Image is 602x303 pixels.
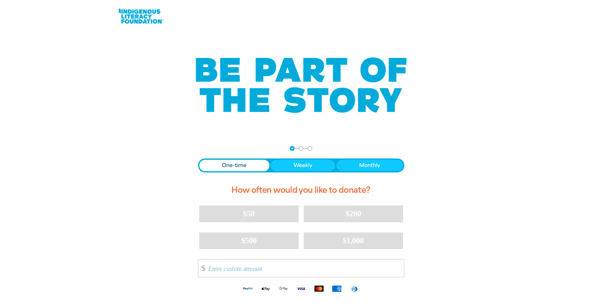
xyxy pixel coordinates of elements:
span: Monthly [359,162,380,169]
button: Navigate to step 1 of 3 to enter your donation amount [290,146,294,151]
img: American Express logo [328,285,346,292]
button: $50 [199,205,299,222]
button: Navigate to step 3 of 3 to enter your payment details [308,146,312,151]
img: Google Pay logo [275,285,292,292]
button: Navigate to step 2 of 3 to enter your details [299,146,303,151]
button: $200 [304,205,403,222]
span: $200 [346,209,361,218]
img: Paypal logo [239,285,257,292]
button: $1,000 [304,232,403,249]
span: $ [198,261,205,275]
button: $500 [199,232,299,249]
h2: How often would you like to donate? [198,180,404,200]
button: Monthly [336,160,403,171]
div: Donation frequency [198,158,404,172]
span: $500 [241,236,257,245]
img: Diners Club logo [346,285,363,293]
div: Available payment methods [198,280,404,297]
img: Mastercard logo [310,285,328,292]
img: Be part of the story [190,45,412,126]
button: One-time [199,160,270,171]
input: Enter custom amount [204,259,404,277]
span: $50 [243,209,255,218]
button: Weekly [271,160,335,171]
span: Weekly [294,162,312,169]
span: One-time [222,162,247,169]
span: $1,000 [343,236,364,245]
img: Apple Pay logo [257,285,275,292]
img: Visa logo [292,285,310,292]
